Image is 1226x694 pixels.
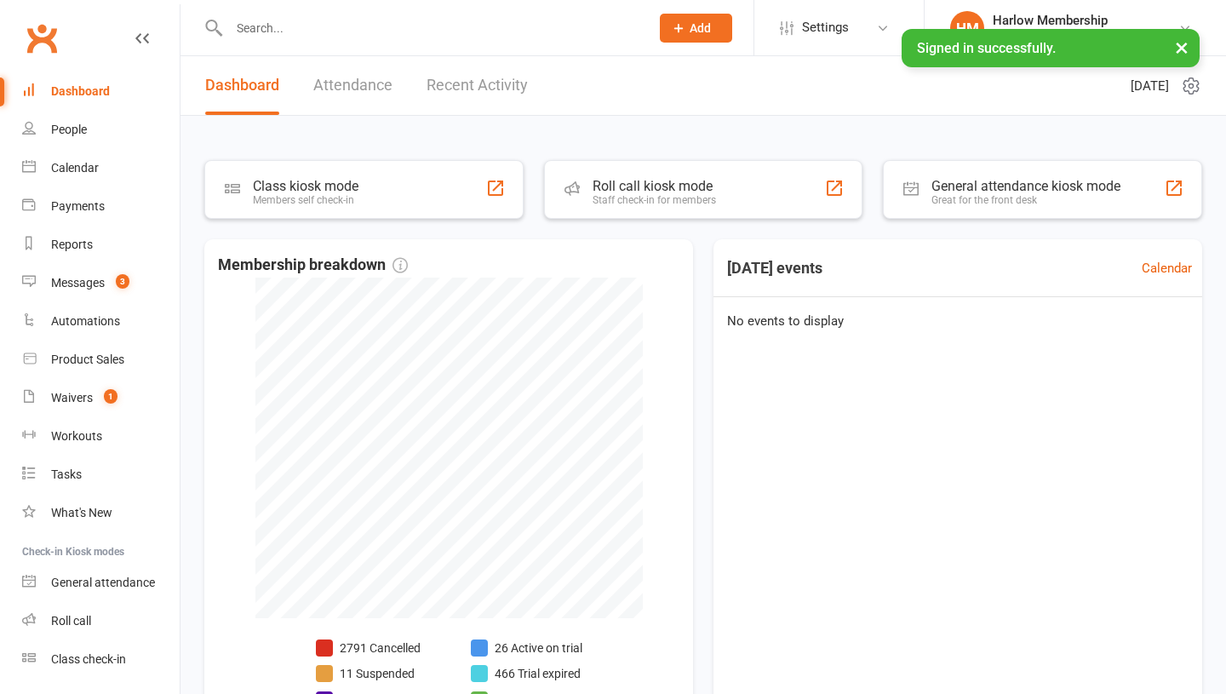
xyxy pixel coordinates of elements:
a: Tasks [22,456,180,494]
a: Dashboard [22,72,180,111]
div: Roll call [51,614,91,628]
a: Attendance [313,56,392,115]
a: Class kiosk mode [22,640,180,679]
div: Great for the front desk [931,194,1120,206]
div: Staff check-in for members [593,194,716,206]
a: Clubworx [20,17,63,60]
div: Payments [51,199,105,213]
span: 3 [116,274,129,289]
a: People [22,111,180,149]
input: Search... [224,16,638,40]
div: Calendar [51,161,99,175]
div: Dashboard [51,84,110,98]
a: Workouts [22,417,180,456]
a: Roll call [22,602,180,640]
div: Class check-in [51,652,126,666]
span: Add [690,21,711,35]
li: 2791 Cancelled [316,639,444,657]
div: HM [950,11,984,45]
div: Class kiosk mode [253,178,358,194]
span: [DATE] [1131,76,1169,96]
div: General attendance [51,576,155,589]
div: Tasks [51,467,82,481]
a: Calendar [1142,258,1192,278]
div: People [51,123,87,136]
a: Reports [22,226,180,264]
div: Product Sales [51,353,124,366]
span: Settings [802,9,849,47]
div: No events to display [707,297,1209,345]
div: Roll call kiosk mode [593,178,716,194]
button: Add [660,14,732,43]
div: Harlow Hot Yoga, Pilates and Barre [993,28,1178,43]
div: Messages [51,276,105,290]
div: Reports [51,238,93,251]
a: Recent Activity [427,56,528,115]
li: 26 Active on trial [471,639,582,657]
a: General attendance kiosk mode [22,564,180,602]
div: Members self check-in [253,194,358,206]
div: General attendance kiosk mode [931,178,1120,194]
div: Workouts [51,429,102,443]
a: Dashboard [205,56,279,115]
div: What's New [51,506,112,519]
li: 466 Trial expired [471,664,582,683]
a: Messages 3 [22,264,180,302]
a: Calendar [22,149,180,187]
span: 1 [104,389,117,404]
div: Harlow Membership [993,13,1178,28]
a: Automations [22,302,180,341]
h3: [DATE] events [713,253,836,284]
div: Waivers [51,391,93,404]
a: Product Sales [22,341,180,379]
li: 11 Suspended [316,664,444,683]
a: What's New [22,494,180,532]
div: Automations [51,314,120,328]
a: Payments [22,187,180,226]
button: × [1166,29,1197,66]
a: Waivers 1 [22,379,180,417]
span: Membership breakdown [218,253,408,278]
span: Signed in successfully. [917,40,1056,56]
